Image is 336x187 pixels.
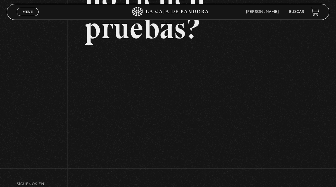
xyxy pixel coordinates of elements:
[23,10,33,14] span: Menu
[17,183,319,186] h4: SÍguenos en:
[20,15,35,20] span: Cerrar
[243,10,285,14] span: [PERSON_NAME]
[311,7,319,16] a: View your shopping cart
[84,53,252,147] iframe: Dailymotion video player – Que juras haber visto y no tienes pruebas (98)
[289,10,304,14] a: Buscar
